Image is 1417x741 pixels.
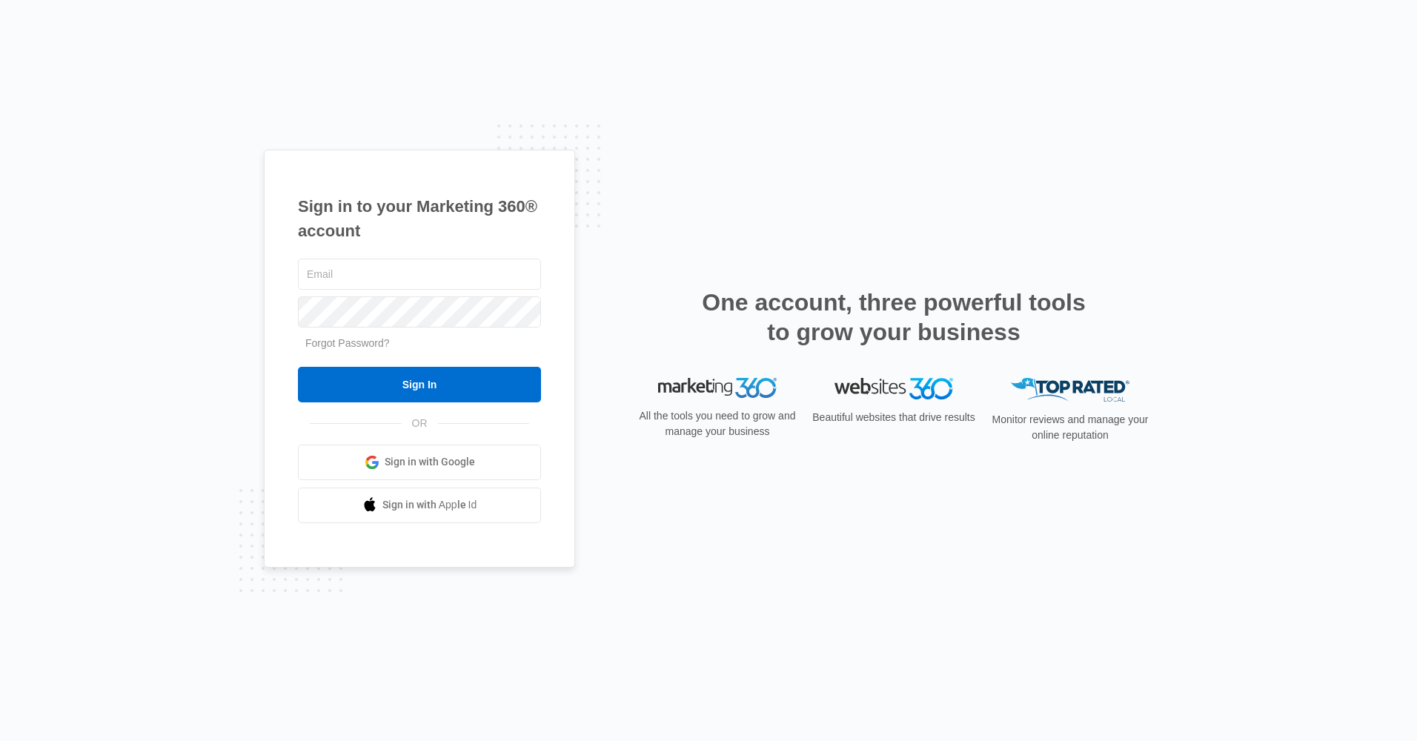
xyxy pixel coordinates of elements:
[402,416,438,431] span: OR
[298,445,541,480] a: Sign in with Google
[382,497,477,513] span: Sign in with Apple Id
[634,408,800,439] p: All the tools you need to grow and manage your business
[811,410,977,425] p: Beautiful websites that drive results
[987,412,1153,443] p: Monitor reviews and manage your online reputation
[658,378,777,399] img: Marketing 360
[305,337,390,349] a: Forgot Password?
[385,454,475,470] span: Sign in with Google
[298,194,541,243] h1: Sign in to your Marketing 360® account
[298,488,541,523] a: Sign in with Apple Id
[834,378,953,399] img: Websites 360
[1011,378,1129,402] img: Top Rated Local
[697,288,1090,347] h2: One account, three powerful tools to grow your business
[298,367,541,402] input: Sign In
[298,259,541,290] input: Email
